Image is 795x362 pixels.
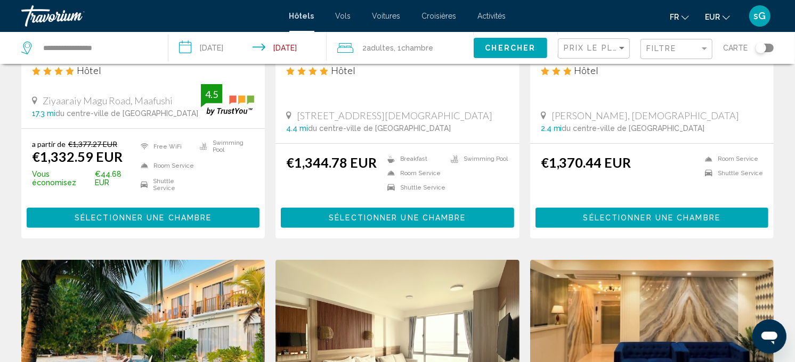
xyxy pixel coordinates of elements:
li: Room Service [135,159,195,172]
button: Sélectionner une chambre [27,208,259,227]
span: Sélectionner une chambre [329,214,466,223]
button: Check-in date: Sep 12, 2025 Check-out date: Sep 26, 2025 [168,32,326,64]
a: Voitures [372,12,401,20]
span: 17.3 mi [32,109,55,118]
p: €44.68 EUR [32,170,135,187]
span: Hôtel [574,64,599,76]
span: Hôtel [331,64,355,76]
span: Sélectionner une chambre [583,214,720,223]
a: Travorium [21,5,279,27]
button: Travelers: 2 adults, 0 children [327,32,474,64]
span: du centre-ville de [GEOGRAPHIC_DATA] [55,109,198,118]
li: Shuttle Service [700,169,763,178]
button: Sélectionner une chambre [536,208,768,227]
mat-select: Sort by [564,44,627,53]
div: 3 star Hotel [541,64,763,76]
button: User Menu [746,5,774,27]
button: Chercher [474,38,547,57]
div: 4 star Hotel [32,64,254,76]
span: Vous économisez [32,170,92,187]
button: Toggle map [748,43,774,53]
span: [STREET_ADDRESS][DEMOGRAPHIC_DATA] [297,110,492,121]
div: 4 star Hotel [286,64,508,76]
span: sG [754,11,766,21]
ins: €1,332.59 EUR [32,149,123,164]
span: du centre-ville de [GEOGRAPHIC_DATA] [308,124,451,133]
span: Sélectionner une chambre [75,214,212,223]
span: [PERSON_NAME], [DEMOGRAPHIC_DATA] [551,110,740,121]
div: 4.5 [201,88,222,101]
span: 4.4 mi [286,124,308,133]
span: Chercher [485,44,536,53]
img: trustyou-badge.svg [201,84,254,116]
iframe: Bouton de lancement de la fenêtre de messagerie [752,319,786,353]
li: Swimming Pool [194,139,254,153]
button: Sélectionner une chambre [281,208,514,227]
button: Change language [670,9,689,24]
span: Adultes [367,44,394,52]
ins: €1,344.78 EUR [286,154,377,170]
a: Hôtels [289,12,314,20]
a: Vols [336,12,351,20]
span: Chambre [402,44,434,52]
span: Filtre [646,44,677,53]
span: , 1 [394,40,434,55]
li: Free WiFi [135,139,195,153]
a: Sélectionner une chambre [27,210,259,222]
a: Croisières [422,12,457,20]
li: Room Service [382,169,445,178]
span: Carte [723,40,748,55]
span: Hôtel [77,64,101,76]
del: €1,377.27 EUR [68,139,117,149]
span: fr [670,13,679,21]
a: Sélectionner une chambre [281,210,514,222]
span: 2 [363,40,394,55]
li: Breakfast [382,154,445,163]
span: EUR [705,13,720,21]
li: Shuttle Service [135,178,195,192]
li: Shuttle Service [382,183,445,192]
button: Filter [640,38,712,60]
span: du centre-ville de [GEOGRAPHIC_DATA] [562,124,705,133]
a: Activités [478,12,506,20]
li: Swimming Pool [445,154,509,163]
span: Prix le plus bas [564,44,646,52]
li: Room Service [700,154,763,163]
span: 2.4 mi [541,124,562,133]
button: Change currency [705,9,730,24]
span: a partir de [32,139,66,149]
span: Ziyaaraiy Magu Road, Maafushi [43,95,173,106]
a: Sélectionner une chambre [536,210,768,222]
ins: €1,370.44 EUR [541,154,631,170]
